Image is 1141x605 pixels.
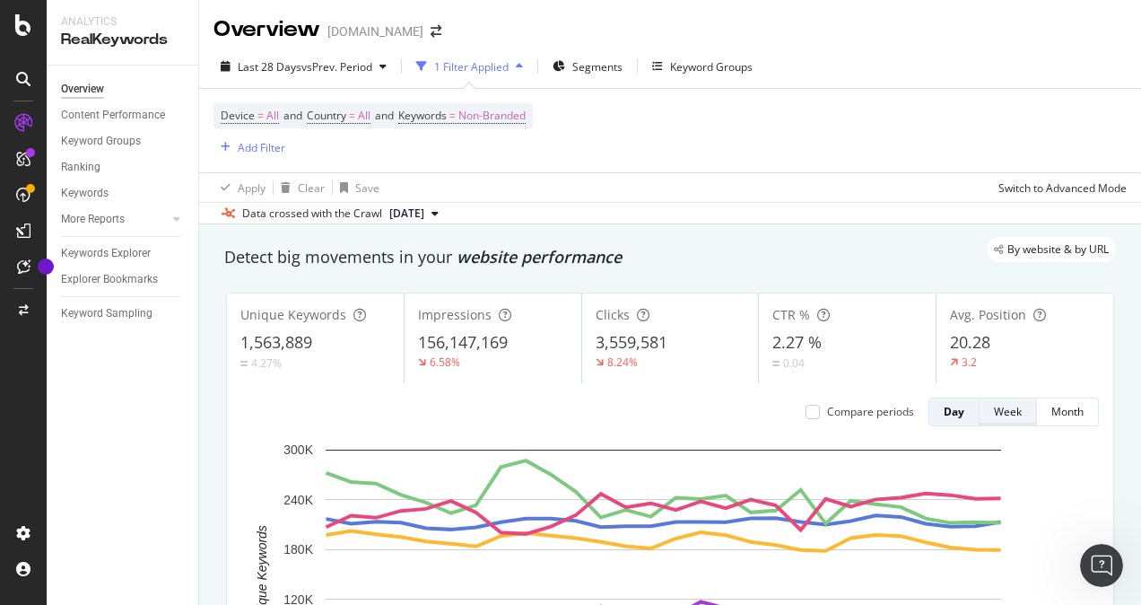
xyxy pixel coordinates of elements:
span: Impressions [418,306,492,323]
div: legacy label [987,237,1116,262]
span: Unique Keywords [240,306,346,323]
span: Non-Branded [458,103,526,128]
div: Keyword Groups [670,59,753,75]
button: Save [333,173,379,202]
div: Switch to Advanced Mode [998,180,1127,196]
a: More Reports [61,210,168,229]
a: Content Performance [61,106,186,125]
div: 4.27% [251,355,282,371]
button: Day [928,398,980,426]
span: = [349,108,355,123]
div: arrow-right-arrow-left [431,25,441,38]
button: Keyword Groups [645,52,760,81]
a: Ranking [61,158,186,177]
div: [DOMAIN_NAME] [327,22,423,40]
span: and [375,108,394,123]
text: 180K [283,542,313,557]
text: 300K [283,443,313,457]
text: 240K [283,493,313,507]
a: Keyword Sampling [61,304,186,323]
div: Week [994,404,1022,419]
span: CTR % [772,306,810,323]
span: = [257,108,264,123]
span: = [449,108,456,123]
div: Keywords [61,184,109,203]
div: Overview [61,80,104,99]
button: [DATE] [382,203,446,224]
span: 156,147,169 [418,331,508,353]
div: Compare periods [827,404,914,419]
button: 1 Filter Applied [409,52,530,81]
div: 1 Filter Applied [434,59,509,75]
div: RealKeywords [61,30,184,50]
span: Clicks [596,306,630,323]
div: Apply [238,180,266,196]
div: Ranking [61,158,100,177]
span: Last 28 Days [238,59,301,75]
div: Tooltip anchor [38,259,54,275]
div: Analytics [61,14,184,30]
span: vs Prev. Period [301,59,372,75]
span: All [266,103,279,128]
span: Country [307,108,346,123]
div: Keyword Groups [61,132,141,151]
span: 1,563,889 [240,331,312,353]
a: Keywords [61,184,186,203]
a: Explorer Bookmarks [61,270,186,289]
span: 3,559,581 [596,331,667,353]
button: Apply [213,173,266,202]
button: Clear [274,173,325,202]
button: Month [1037,398,1099,426]
span: All [358,103,370,128]
span: 20.28 [950,331,990,353]
button: Week [980,398,1037,426]
button: Switch to Advanced Mode [991,173,1127,202]
span: Device [221,108,255,123]
div: 8.24% [607,355,638,370]
div: Save [355,180,379,196]
button: Last 28 DaysvsPrev. Period [213,52,394,81]
div: Content Performance [61,106,165,125]
span: 2.27 % [772,331,822,353]
div: 6.58% [430,355,460,370]
span: 2025 Aug. 2nd [389,206,424,222]
button: Add Filter [213,136,285,158]
div: Day [944,404,964,419]
div: Month [1051,404,1084,419]
span: Avg. Position [950,306,1026,323]
a: Overview [61,80,186,99]
div: Explorer Bookmarks [61,270,158,289]
img: Equal [772,361,780,366]
span: Segments [572,59,623,75]
span: and [283,108,302,123]
div: 0.04 [783,355,805,371]
div: More Reports [61,210,125,229]
div: Keyword Sampling [61,304,152,323]
img: Equal [240,361,248,366]
div: Keywords Explorer [61,244,151,263]
div: 3.2 [962,355,977,370]
div: Data crossed with the Crawl [242,206,382,222]
span: By website & by URL [1007,244,1109,255]
a: Keywords Explorer [61,244,186,263]
div: Add Filter [238,140,285,155]
a: Keyword Groups [61,132,186,151]
div: Overview [213,14,320,45]
span: Keywords [398,108,447,123]
iframe: Intercom live chat [1080,544,1123,587]
button: Segments [545,52,630,81]
div: Clear [298,180,325,196]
